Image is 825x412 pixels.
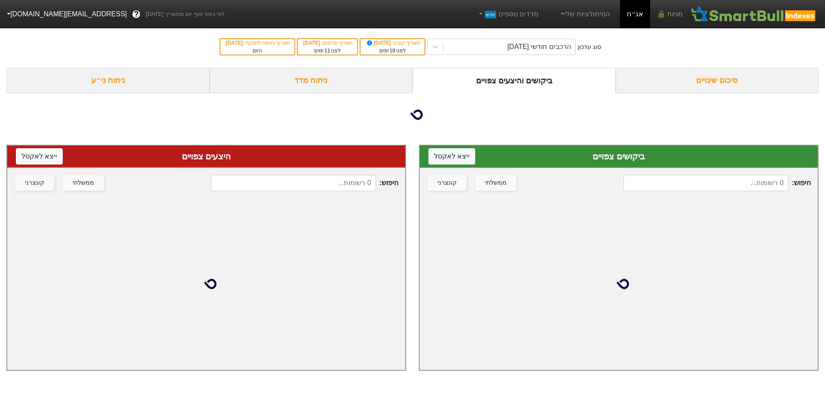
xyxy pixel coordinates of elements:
button: קונצרני [428,175,467,191]
span: חדש [485,11,496,18]
img: loading... [608,274,629,294]
img: SmartBull [690,6,818,23]
span: ? [134,9,139,20]
div: ממשלתי [485,178,507,188]
div: קונצרני [437,178,457,188]
button: ייצא לאקסל [428,148,475,165]
div: ביקושים והיצעים צפויים [412,68,616,93]
span: 18 [390,48,395,54]
span: 11 [324,48,330,54]
div: ניתוח מדד [210,68,413,93]
div: תאריך פרסום : [302,39,353,47]
span: [DATE] [226,40,244,46]
img: loading... [402,104,423,125]
div: לפני ימים [302,47,353,55]
span: היום [253,48,262,54]
button: קונצרני [15,175,54,191]
div: ניתוח ני״ע [6,68,210,93]
span: לפי נתוני סוף יום מתאריך [DATE] [146,10,224,18]
div: לפני ימים [365,47,420,55]
button: ייצא לאקסל [16,148,63,165]
a: מדדים נוספיםחדש [474,6,542,23]
span: חיפוש : [211,175,398,191]
input: 0 רשומות... [211,175,376,191]
div: קונצרני [25,178,44,188]
a: הסימולציות שלי [556,6,613,23]
input: 0 רשומות... [623,175,788,191]
button: ממשלתי [475,175,516,191]
div: סיכום שינויים [616,68,819,93]
button: ממשלתי [63,175,104,191]
img: loading... [196,274,217,294]
span: [DATE] [366,40,392,46]
div: תאריך קובע : [365,39,420,47]
div: סוג עדכון [577,43,601,52]
div: הרכבים חודשי [DATE] [507,42,571,52]
span: חיפוש : [623,175,811,191]
span: [DATE] [303,40,321,46]
div: היצעים צפויים [16,150,397,163]
div: ממשלתי [73,178,94,188]
div: תאריך כניסה לתוקף : [225,39,290,47]
div: ביקושים צפויים [428,150,809,163]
